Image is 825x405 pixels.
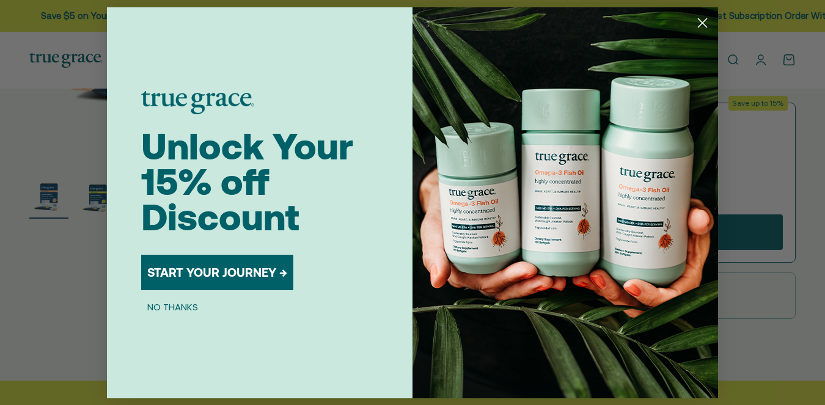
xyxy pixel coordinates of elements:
[413,7,718,398] img: 098727d5-50f8-4f9b-9554-844bb8da1403.jpeg
[141,255,293,290] button: START YOUR JOURNEY →
[141,300,204,315] button: NO THANKS
[692,12,713,34] button: Close dialog
[141,91,254,114] img: logo placeholder
[141,125,353,238] span: Unlock Your 15% off Discount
